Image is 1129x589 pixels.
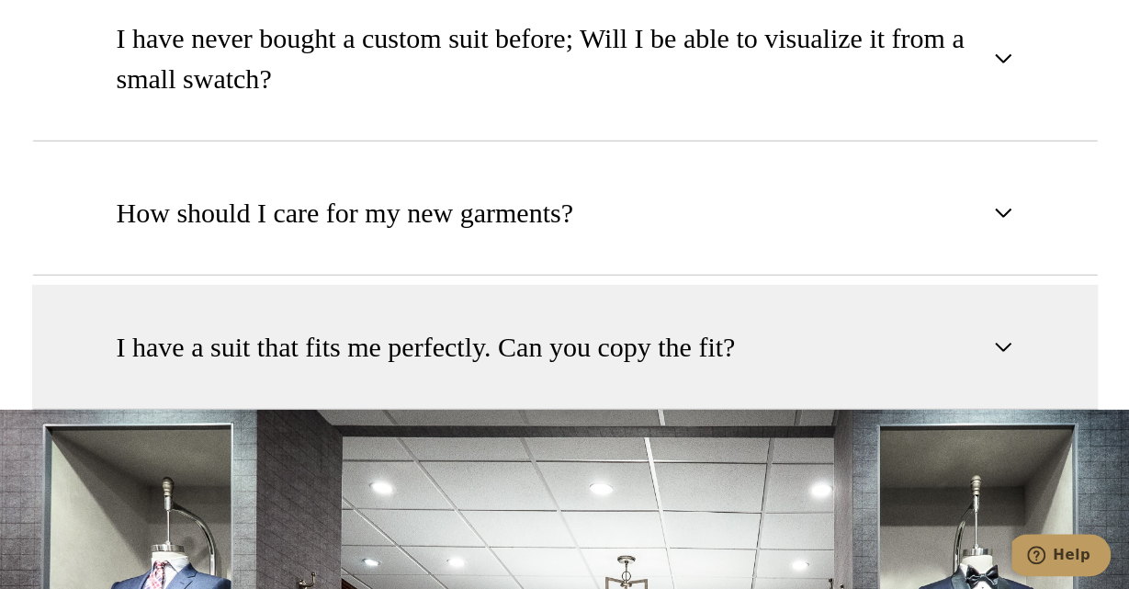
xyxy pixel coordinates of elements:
button: How should I care for my new garments? [32,151,1098,276]
span: I have never bought a custom suit before; Will I be able to visualize it from a small swatch? [117,18,983,99]
span: I have a suit that fits me perfectly. Can you copy the fit? [117,327,736,368]
span: How should I care for my new garments? [117,193,573,233]
button: I have a suit that fits me perfectly. Can you copy the fit? [32,285,1098,410]
iframe: Opens a widget where you can chat to one of our agents [1011,534,1111,580]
